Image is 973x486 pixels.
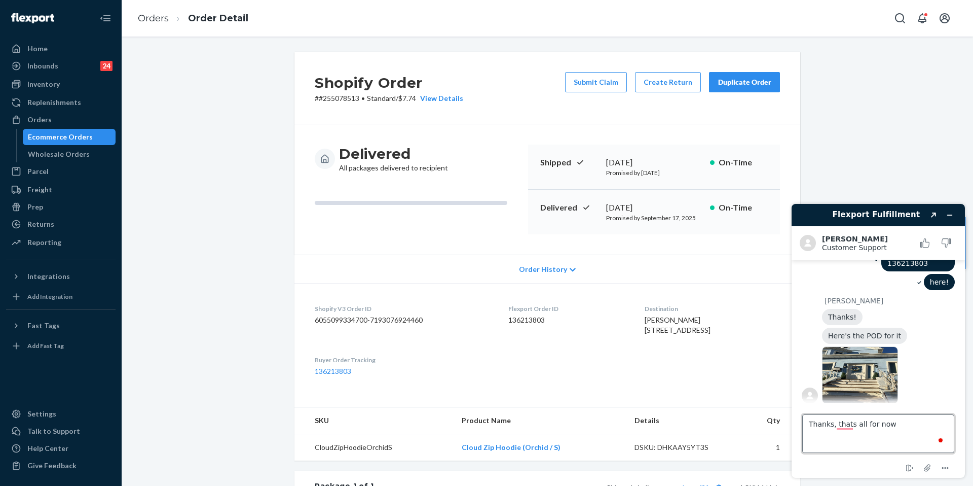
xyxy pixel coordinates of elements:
div: 24 [100,61,113,71]
a: 136213803 [315,367,351,375]
button: Talk to Support [6,423,116,439]
button: Open account menu [934,8,955,28]
span: Order History [519,264,567,274]
span: Standard [367,94,396,102]
h3: Delivered [339,145,448,163]
a: Add Fast Tag [6,338,116,354]
a: Orders [138,13,169,24]
button: Fast Tags [6,318,116,334]
button: Submit Claim [565,72,627,92]
div: All packages delivered to recipient [339,145,448,173]
div: Fast Tags [27,321,60,331]
div: Settings [27,409,56,419]
ol: breadcrumbs [130,4,256,33]
dt: Shopify V3 Order ID [315,304,492,313]
a: Inventory [6,76,116,92]
th: SKU [294,407,454,434]
div: Ecommerce Orders [28,132,93,142]
a: Add Integration [6,289,116,305]
dt: Flexport Order ID [508,304,628,313]
div: Add Fast Tag [27,341,64,350]
th: Qty [738,407,800,434]
button: View Details [416,93,463,103]
a: Cloud Zip Hoodie (Orchid / S) [462,443,560,452]
div: Freight [27,185,52,195]
button: Integrations [6,268,116,285]
a: Parcel [6,163,116,180]
button: Open Search Box [890,8,910,28]
a: Reporting [6,234,116,251]
th: Details [626,407,738,434]
button: Duplicate Order [709,72,780,92]
p: On-Time [719,202,768,214]
a: Orders [6,112,116,128]
p: Delivered [540,202,598,214]
div: [DATE] [606,157,702,168]
div: Parcel [27,166,49,177]
p: On-Time [719,157,768,168]
p: Shipped [540,157,598,168]
a: Returns [6,216,116,232]
div: Help Center [27,443,68,454]
h2: Shopify Order [315,72,463,93]
a: Wholesale Orders [23,146,116,162]
div: Reporting [27,237,61,248]
dd: 136213803 [508,315,628,325]
td: 1 [738,434,800,461]
a: Settings [6,406,116,422]
div: Prep [27,202,43,212]
button: Create Return [635,72,701,92]
div: Give Feedback [27,461,77,471]
div: Duplicate Order [718,77,771,87]
button: Open notifications [912,8,932,28]
dd: 6055099334700-7193076924460 [315,315,492,325]
dt: Buyer Order Tracking [315,356,492,364]
img: Flexport logo [11,13,54,23]
iframe: To enrich screen reader interactions, please activate Accessibility in Grammarly extension settings [783,196,973,486]
a: Help Center [6,440,116,457]
span: • [361,94,365,102]
div: Replenishments [27,97,81,108]
div: Orders [27,115,52,125]
a: Ecommerce Orders [23,129,116,145]
button: Give Feedback [6,458,116,474]
p: Promised by [DATE] [606,168,702,177]
div: Add Integration [27,292,72,301]
div: [DATE] [606,202,702,214]
button: Close Navigation [95,8,116,28]
p: # #255078513 / $7.74 [315,93,463,103]
div: Home [27,44,48,54]
div: Inbounds [27,61,58,71]
div: Wholesale Orders [28,149,90,159]
div: Talk to Support [27,426,80,436]
a: Home [6,41,116,57]
a: Order Detail [188,13,248,24]
div: Inventory [27,79,60,89]
a: Prep [6,199,116,215]
span: Chat [24,7,45,16]
p: Promised by September 17, 2025 [606,214,702,222]
a: Inbounds24 [6,58,116,74]
a: Freight [6,182,116,198]
div: Returns [27,219,54,229]
span: [PERSON_NAME] [STREET_ADDRESS] [645,316,710,334]
td: CloudZipHoodieOrchidS [294,434,454,461]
